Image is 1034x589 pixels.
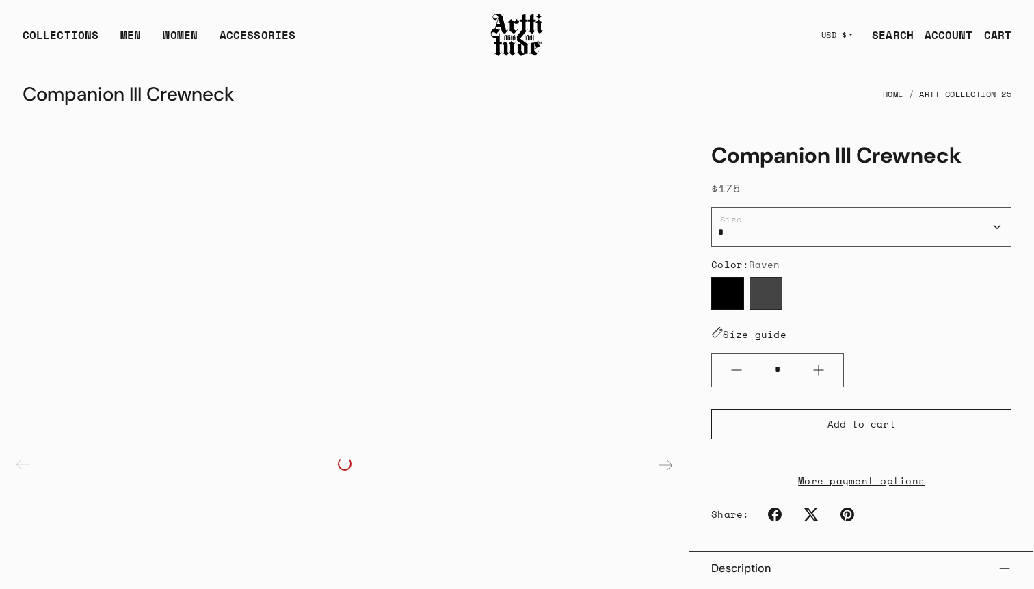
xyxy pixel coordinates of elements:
span: Add to cart [827,417,896,431]
a: Pinterest [832,499,862,529]
button: Plus [794,354,843,387]
a: Size guide [711,327,786,341]
span: USD $ [821,29,847,40]
ul: Main navigation [12,27,306,54]
span: Raven [749,257,780,272]
button: Add to cart [711,409,1011,439]
a: Home [883,79,903,109]
a: Twitter [796,499,826,529]
label: Raven [711,277,744,310]
a: WOMEN [163,27,198,54]
a: MEN [120,27,141,54]
a: More payment options [711,473,1011,488]
a: Artt Collection 25 [919,79,1011,109]
div: ACCESSORIES [220,27,295,54]
button: USD $ [813,20,862,50]
span: $175 [711,180,740,196]
label: Slate [750,277,782,310]
a: ACCOUNT [914,21,973,49]
div: CART [984,27,1011,43]
a: Facebook [760,499,790,529]
button: Minus [712,354,761,387]
div: COLLECTIONS [23,27,98,54]
div: Companion III Crewneck [23,78,235,111]
h1: Companion III Crewneck [711,142,1011,169]
input: Quantity [761,357,794,382]
a: Open cart [973,21,1011,49]
img: Arttitude [490,12,544,58]
a: SEARCH [861,21,914,49]
div: Next slide [649,449,682,482]
div: Color: [711,258,1011,272]
span: Share: [711,508,749,521]
button: Description [711,552,1011,585]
